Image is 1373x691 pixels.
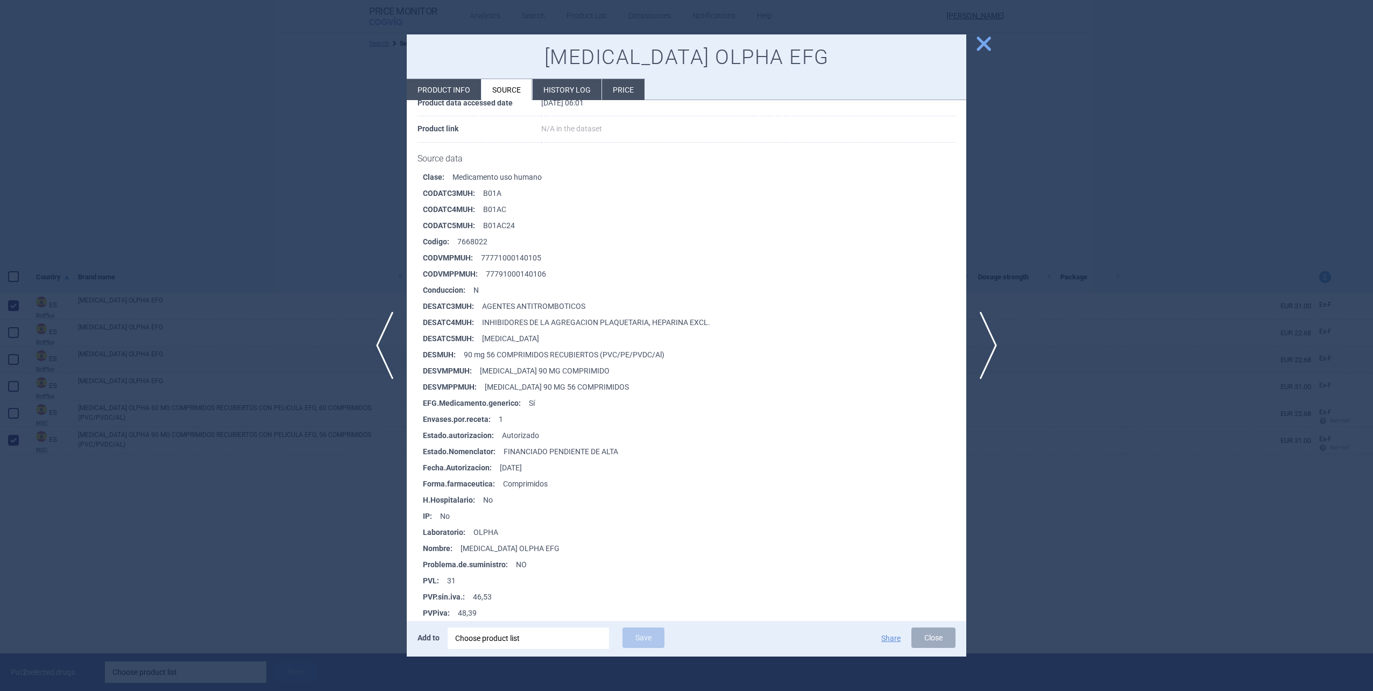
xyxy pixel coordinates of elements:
[423,330,482,347] strong: DESATC5MUH :
[622,627,664,648] button: Save
[541,90,956,117] td: [DATE] 06:01
[423,524,473,540] strong: Laboratorio :
[423,411,499,427] strong: Envases.por.receta :
[423,314,482,330] strong: DESATC4MUH :
[423,476,966,492] li: Comprimidos
[417,45,956,70] h1: [MEDICAL_DATA] OLPHA EFG
[423,185,483,201] strong: CODATC3MUH :
[881,634,901,642] button: Share
[417,116,541,143] th: Product link
[423,492,483,508] strong: H.Hospitalario :
[455,627,601,649] div: Choose product list
[423,508,966,524] li: No
[482,79,532,100] li: Source
[423,605,966,621] li: 48,39
[602,79,645,100] li: Price
[423,169,452,185] strong: Clase :
[423,250,966,266] li: 77771000140105
[423,185,966,201] li: B01A
[423,330,966,347] li: [MEDICAL_DATA]
[423,443,504,460] strong: Estado.Nomenclator :
[423,556,966,573] li: NO
[423,217,966,234] li: B01AC24
[423,363,480,379] strong: DESVMPMUH :
[423,605,458,621] strong: PVPiva :
[423,395,966,411] li: Sí
[533,79,601,100] li: History log
[423,201,483,217] strong: CODATC4MUH :
[423,298,966,314] li: AGENTES ANTITROMBOTICOS
[423,363,966,379] li: [MEDICAL_DATA] 90 MG COMPRIMIDO
[423,589,966,605] li: 46,53
[911,627,956,648] button: Close
[423,379,485,395] strong: DESVMPPMUH :
[423,573,447,589] strong: PVL :
[423,524,966,540] li: OLPHA
[423,298,482,314] strong: DESATC3MUH :
[423,169,966,185] li: Medicamento uso humano
[423,460,966,476] li: [DATE]
[423,266,966,282] li: 77791000140106
[423,492,966,508] li: No
[417,90,541,117] th: Product data accessed date
[423,347,464,363] strong: DESMUH :
[423,460,500,476] strong: Fecha.Autorizacion :
[423,379,966,395] li: [MEDICAL_DATA] 90 MG 56 COMPRIMIDOS
[417,153,956,164] h1: Source data
[423,443,966,460] li: FINANCIADO PENDIENTE DE ALTA
[423,411,966,427] li: 1
[423,427,502,443] strong: Estado.autorizacion :
[423,314,966,330] li: INHIBIDORES DE LA AGREGACION PLAQUETARIA, HEPARINA EXCL.
[423,266,486,282] strong: CODVMPPMUH :
[423,508,440,524] strong: IP :
[423,201,966,217] li: B01AC
[417,627,440,648] p: Add to
[423,234,457,250] strong: Codigo :
[423,217,483,234] strong: CODATC5MUH :
[423,476,503,492] strong: Forma.farmaceutica :
[423,395,529,411] strong: EFG.Medicamento.generico :
[541,124,602,133] span: N/A in the dataset
[407,79,481,100] li: Product info
[448,627,609,649] div: Choose product list
[423,427,966,443] li: Autorizado
[423,282,473,298] strong: Conduccion :
[423,540,461,556] strong: Nombre :
[423,282,966,298] li: N
[423,347,966,363] li: 90 mg 56 COMPRIMIDOS RECUBIERTOS (PVC/PE/PVDC/Al)
[423,556,516,573] strong: Problema.de.suministro :
[423,589,473,605] strong: PVP.sin.iva. :
[423,234,966,250] li: 7668022
[423,573,966,589] li: 31
[423,250,481,266] strong: CODVMPMUH :
[423,540,966,556] li: [MEDICAL_DATA] OLPHA EFG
